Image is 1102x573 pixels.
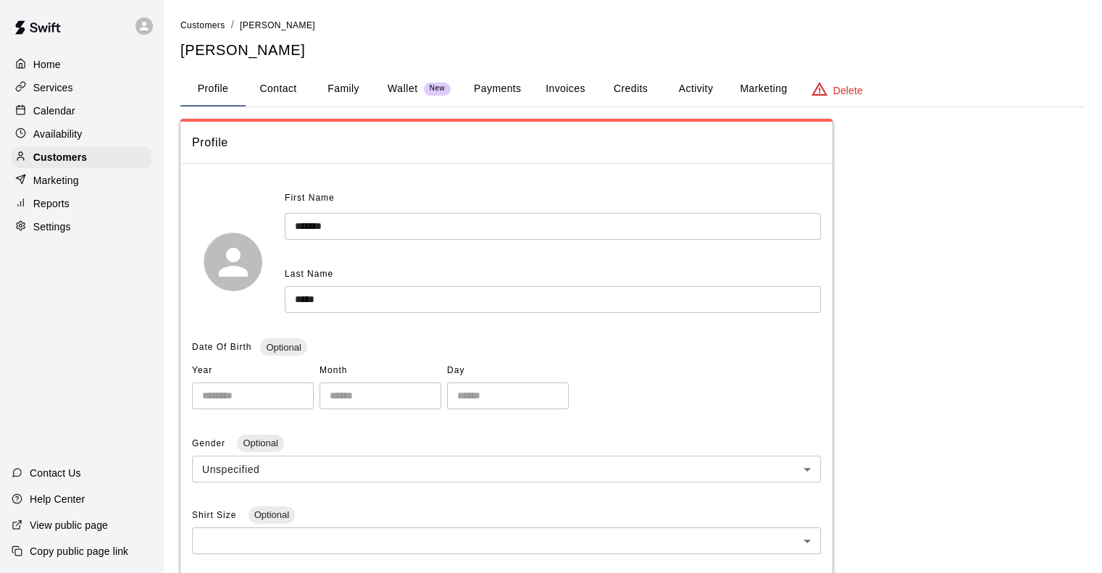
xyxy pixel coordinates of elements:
button: Profile [180,72,246,106]
span: Last Name [285,269,333,279]
p: Reports [33,196,70,211]
button: Family [311,72,376,106]
a: Customers [180,19,225,30]
span: [PERSON_NAME] [240,20,315,30]
span: Day [447,359,569,382]
span: Year [192,359,314,382]
a: Settings [12,216,151,238]
button: Invoices [533,72,598,106]
p: Customers [33,150,87,164]
span: New [424,84,451,93]
div: Unspecified [192,456,821,482]
p: Calendar [33,104,75,118]
span: Profile [192,133,821,152]
span: Optional [237,438,283,448]
button: Activity [663,72,728,106]
a: Customers [12,146,151,168]
span: Gender [192,438,228,448]
button: Payments [462,72,533,106]
span: Date Of Birth [192,342,251,352]
a: Services [12,77,151,99]
a: Reports [12,193,151,214]
p: Marketing [33,173,79,188]
p: View public page [30,518,108,532]
a: Home [12,54,151,75]
p: Settings [33,219,71,234]
span: Customers [180,20,225,30]
p: Help Center [30,492,85,506]
button: Credits [598,72,663,106]
p: Contact Us [30,466,81,480]
span: Month [320,359,441,382]
p: Services [33,80,73,95]
p: Delete [833,83,863,98]
p: Copy public page link [30,544,128,559]
span: Optional [249,509,295,520]
span: Shirt Size [192,510,240,520]
button: Contact [246,72,311,106]
p: Home [33,57,61,72]
li: / [231,17,234,33]
span: Optional [260,342,306,353]
p: Wallet [388,81,418,96]
p: Availability [33,127,83,141]
a: Availability [12,123,151,145]
nav: breadcrumb [180,17,1085,33]
div: basic tabs example [180,72,1085,106]
a: Calendar [12,100,151,122]
a: Marketing [12,170,151,191]
span: First Name [285,187,335,210]
button: Marketing [728,72,798,106]
h5: [PERSON_NAME] [180,41,1085,60]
